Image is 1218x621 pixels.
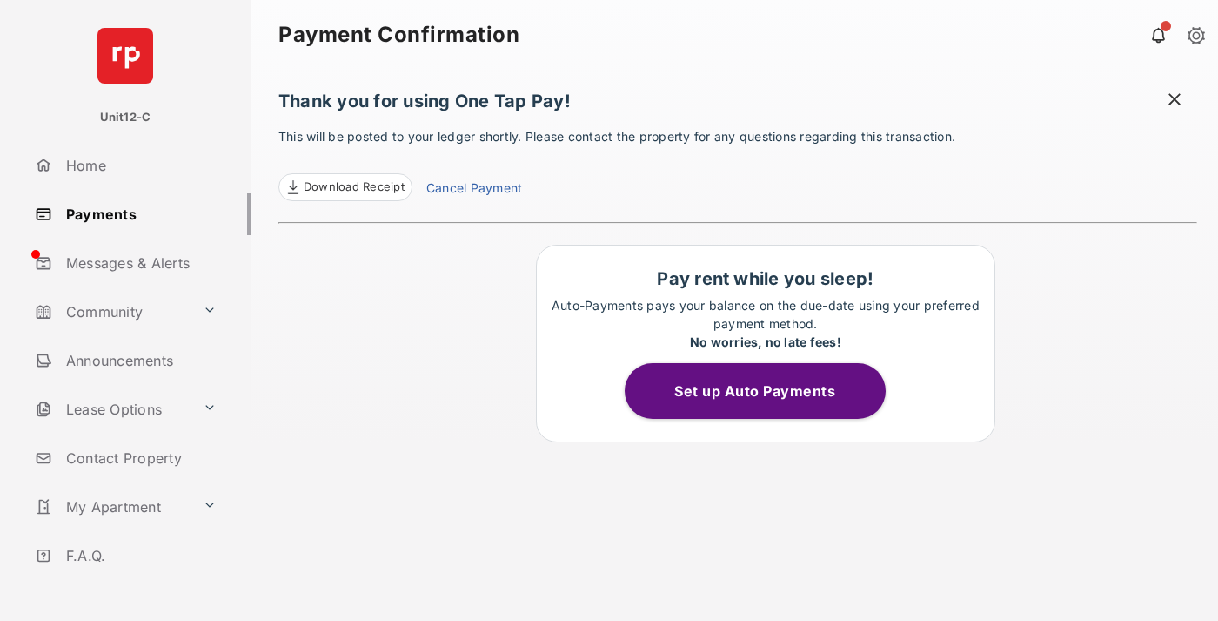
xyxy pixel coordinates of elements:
a: Announcements [28,340,251,381]
h1: Thank you for using One Tap Pay! [278,91,1197,120]
a: Payments [28,193,251,235]
strong: Payment Confirmation [278,24,519,45]
a: Messages & Alerts [28,242,251,284]
span: Download Receipt [304,179,405,196]
p: Auto-Payments pays your balance on the due-date using your preferred payment method. [545,296,986,351]
a: Community [28,291,196,333]
a: Home [28,145,251,186]
button: Set up Auto Payments [625,363,886,419]
a: Set up Auto Payments [625,382,907,400]
p: This will be posted to your ledger shortly. Please contact the property for any questions regardi... [278,127,1197,201]
a: Cancel Payment [426,179,522,201]
a: F.A.Q. [28,535,251,577]
div: No worries, no late fees! [545,333,986,351]
a: Contact Property [28,437,251,479]
img: svg+xml;base64,PHN2ZyB4bWxucz0iaHR0cDovL3d3dy53My5vcmcvMjAwMC9zdmciIHdpZHRoPSI2NCIgaGVpZ2h0PSI2NC... [97,28,153,84]
a: Lease Options [28,388,196,430]
a: Download Receipt [278,173,412,201]
h1: Pay rent while you sleep! [545,268,986,289]
p: Unit12-C [100,109,151,126]
a: My Apartment [28,486,196,528]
